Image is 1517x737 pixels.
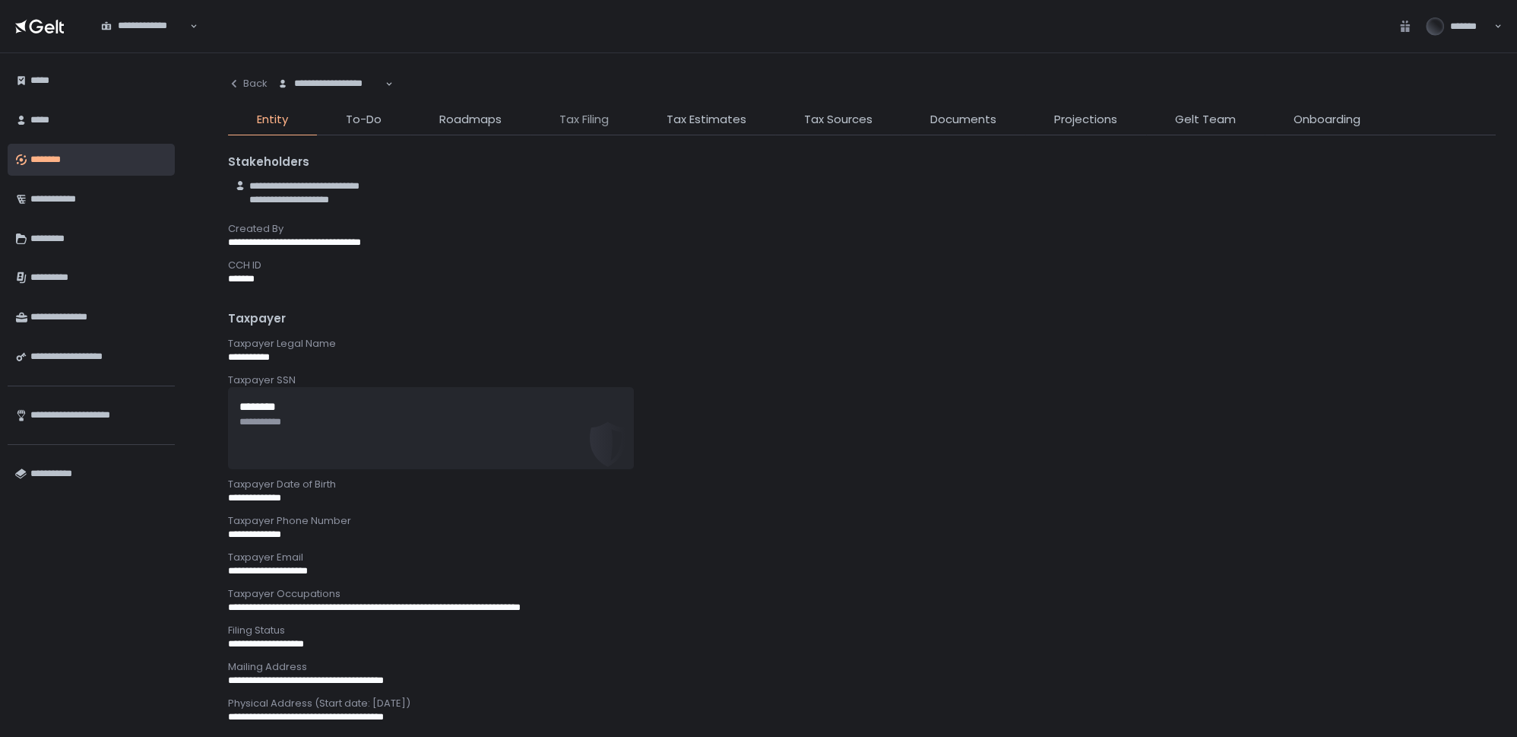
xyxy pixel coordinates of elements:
[228,259,1496,272] div: CCH ID
[667,111,746,129] span: Tax Estimates
[559,111,609,129] span: Tax Filing
[228,587,1496,601] div: Taxpayer Occupations
[91,11,198,42] div: Search for option
[1294,111,1360,129] span: Onboarding
[228,310,1496,328] div: Taxpayer
[268,68,393,100] div: Search for option
[804,111,873,129] span: Tax Sources
[228,68,268,99] button: Back
[228,77,268,91] div: Back
[228,222,1496,236] div: Created By
[1175,111,1236,129] span: Gelt Team
[257,111,288,129] span: Entity
[101,33,188,48] input: Search for option
[277,91,384,106] input: Search for option
[228,373,1496,387] div: Taxpayer SSN
[228,478,1496,491] div: Taxpayer Date of Birth
[228,624,1496,637] div: Filing Status
[228,660,1496,674] div: Mailing Address
[1054,111,1117,129] span: Projections
[228,337,1496,351] div: Taxpayer Legal Name
[228,551,1496,564] div: Taxpayer Email
[228,514,1496,528] div: Taxpayer Phone Number
[228,154,1496,171] div: Stakeholders
[346,111,382,129] span: To-Do
[439,111,502,129] span: Roadmaps
[228,697,1496,710] div: Physical Address (Start date: [DATE])
[930,111,996,129] span: Documents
